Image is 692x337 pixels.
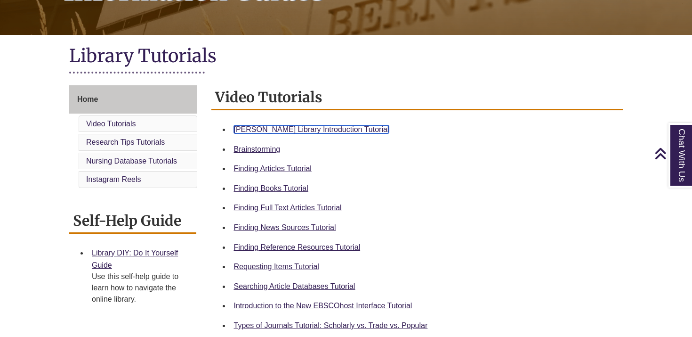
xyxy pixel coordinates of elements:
a: Back to Top [654,147,690,160]
span: Home [77,95,98,103]
a: Nursing Database Tutorials [86,157,177,165]
a: Research Tips Tutorials [86,138,165,146]
h2: Video Tutorials [211,85,623,110]
h2: Self-Help Guide [69,209,196,234]
a: [PERSON_NAME] Library Introduction Tutorial [234,125,389,133]
a: Brainstorming [234,145,281,153]
a: Instagram Reels [86,175,141,183]
a: Home [69,85,197,114]
a: Types of Journals Tutorial: Scholarly vs. Trade vs. Popular [234,321,428,329]
a: Finding Reference Resources Tutorial [234,243,361,251]
div: Use this self-help guide to learn how to navigate the online library. [92,271,189,305]
a: Introduction to the New EBSCOhost Interface Tutorial [234,302,412,310]
a: Finding Books Tutorial [234,184,308,192]
a: Video Tutorials [86,120,136,128]
a: Finding Articles Tutorial [234,164,312,173]
h1: Library Tutorials [69,44,623,69]
a: Finding News Sources Tutorial [234,223,336,231]
a: Library DIY: Do It Yourself Guide [92,249,178,269]
div: Guide Page Menu [69,85,197,190]
a: Requesting Items Tutorial [234,263,319,271]
a: Finding Full Text Articles Tutorial [234,204,342,212]
a: Searching Article Databases Tutorial [234,282,355,290]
